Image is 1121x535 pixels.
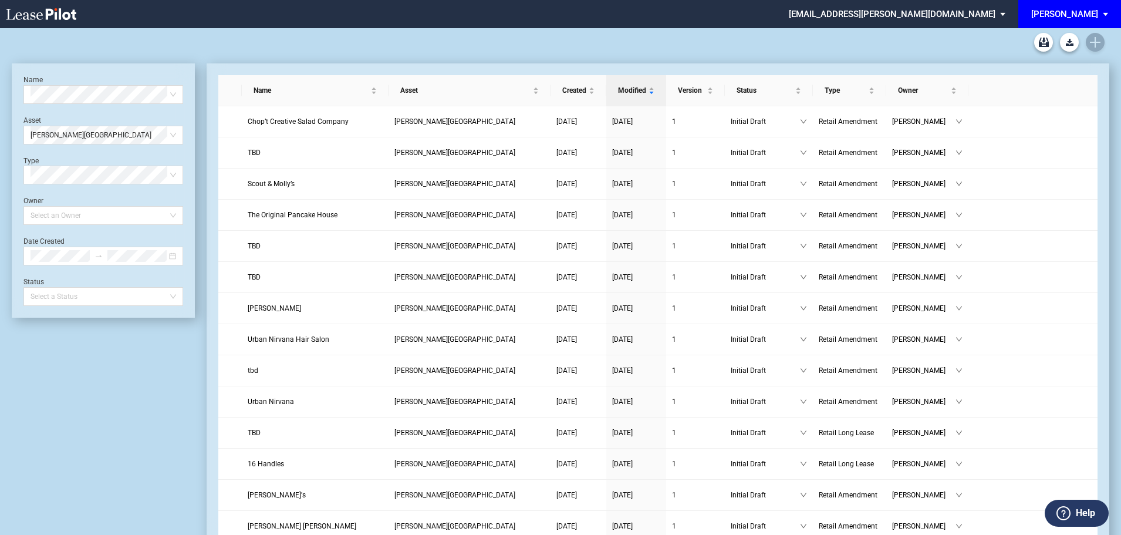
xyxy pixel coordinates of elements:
a: Retail Long Lease [819,427,880,439]
span: [DATE] [612,491,633,499]
span: Retail Amendment [819,522,877,530]
span: [DATE] [612,180,633,188]
span: Trenholm Plaza [394,335,515,344]
label: Date Created [23,237,65,245]
span: [PERSON_NAME] [892,147,955,159]
span: Initial Draft [731,178,800,190]
a: Scout & Molly’s [248,178,383,190]
span: TBD [248,242,261,250]
a: [DATE] [556,365,600,376]
span: down [955,243,963,250]
span: down [955,429,963,436]
span: [DATE] [556,180,577,188]
a: 1 [672,458,719,470]
span: [DATE] [612,398,633,406]
a: TBD [248,147,383,159]
span: Owner [898,85,948,96]
span: Status [737,85,793,96]
span: swap-right [94,252,103,260]
a: [PERSON_NAME][GEOGRAPHIC_DATA] [394,365,545,376]
span: Retail Amendment [819,149,877,157]
a: Retail Amendment [819,520,880,532]
span: down [800,460,807,467]
span: Urban Nirvana Hair Salon [248,335,329,344]
span: 1 [672,460,676,468]
a: Retail Amendment [819,396,880,408]
a: 16 Handles [248,458,383,470]
a: 1 [672,209,719,221]
a: Retail Amendment [819,334,880,345]
span: Type [825,85,866,96]
label: Help [1076,506,1095,521]
span: [DATE] [612,522,633,530]
span: Initial Draft [731,116,800,127]
span: 1 [672,273,676,281]
span: down [800,211,807,218]
span: down [800,336,807,343]
th: Asset [389,75,551,106]
span: [DATE] [556,522,577,530]
a: 1 [672,271,719,283]
span: Initial Draft [731,147,800,159]
span: Initial Draft [731,520,800,532]
span: [PERSON_NAME] [892,271,955,283]
span: The Original Pancake House [248,211,337,219]
a: [DATE] [556,271,600,283]
span: [DATE] [612,149,633,157]
span: down [955,305,963,312]
a: [DATE] [556,147,600,159]
a: [DATE] [556,116,600,127]
a: Retail Amendment [819,271,880,283]
span: Retail Amendment [819,211,877,219]
span: 1 [672,180,676,188]
a: [DATE] [556,240,600,252]
a: [DATE] [556,458,600,470]
a: [DATE] [612,178,660,190]
a: [DATE] [556,489,600,501]
span: [DATE] [556,491,577,499]
a: 1 [672,427,719,439]
span: Garner’s [248,304,301,312]
span: Initial Draft [731,209,800,221]
a: [PERSON_NAME][GEOGRAPHIC_DATA] [394,520,545,532]
span: Version [678,85,705,96]
a: TBD [248,240,383,252]
span: 1 [672,304,676,312]
a: 1 [672,489,719,501]
span: [PERSON_NAME] [892,427,955,439]
a: [PERSON_NAME][GEOGRAPHIC_DATA] [394,178,545,190]
span: 1 [672,366,676,375]
span: [DATE] [556,117,577,126]
span: [PERSON_NAME] [892,240,955,252]
span: Asset [400,85,531,96]
span: Trenholm Plaza [394,304,515,312]
span: down [955,523,963,530]
span: 1 [672,429,676,437]
a: 1 [672,334,719,345]
span: [PERSON_NAME] [892,334,955,345]
a: 1 [672,365,719,376]
span: down [800,243,807,250]
span: Granger Owings [248,522,356,530]
label: Name [23,76,43,84]
span: down [955,211,963,218]
span: [DATE] [556,211,577,219]
span: [PERSON_NAME] [892,458,955,470]
span: [DATE] [556,429,577,437]
span: [PERSON_NAME] [892,396,955,408]
span: TBD [248,273,261,281]
span: Scout & Molly’s [248,180,295,188]
a: Retail Amendment [819,365,880,376]
a: [DATE] [612,240,660,252]
span: Trenholm Plaza [394,460,515,468]
span: 1 [672,242,676,250]
span: Trenholm Plaza [394,180,515,188]
label: Owner [23,197,43,205]
span: Initial Draft [731,396,800,408]
a: [PERSON_NAME][GEOGRAPHIC_DATA] [394,334,545,345]
a: [DATE] [612,396,660,408]
span: Initial Draft [731,240,800,252]
a: Retail Amendment [819,116,880,127]
span: Retail Long Lease [819,460,874,468]
a: [DATE] [556,334,600,345]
